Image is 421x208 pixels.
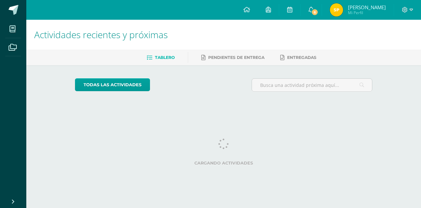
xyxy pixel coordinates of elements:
a: Tablero [147,52,175,63]
label: Cargando actividades [75,161,373,166]
span: Entregadas [287,55,316,60]
span: Pendientes de entrega [208,55,264,60]
a: Pendientes de entrega [201,52,264,63]
a: Entregadas [280,52,316,63]
img: 2dac58e7fa3198fc4df5b2d9497dfb6d.png [330,3,343,16]
span: Mi Perfil [348,10,386,15]
input: Busca una actividad próxima aquí... [252,79,372,91]
span: [PERSON_NAME] [348,4,386,11]
span: Tablero [155,55,175,60]
span: 6 [311,9,318,16]
span: Actividades recientes y próximas [34,28,168,41]
a: todas las Actividades [75,78,150,91]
